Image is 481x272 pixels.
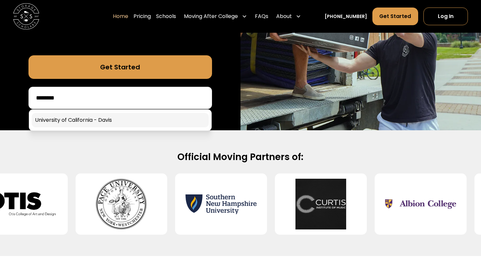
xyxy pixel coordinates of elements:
[186,179,257,229] img: Southern New Hampshire University
[156,7,176,26] a: Schools
[13,3,39,29] img: Storage Scholars main logo
[86,179,157,229] img: Pace University - Pleasantville
[274,7,304,26] div: About
[285,179,356,229] img: Curtis Institute of Music
[30,151,450,163] h2: Official Moving Partners of:
[113,7,128,26] a: Home
[255,7,268,26] a: FAQs
[372,8,418,25] a: Get Started
[134,7,151,26] a: Pricing
[325,13,367,20] a: [PHONE_NUMBER]
[276,12,292,20] div: About
[181,7,250,26] div: Moving After College
[423,8,468,25] a: Log In
[385,179,456,229] img: Albion College
[184,12,238,20] div: Moving After College
[28,55,212,79] a: Get Started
